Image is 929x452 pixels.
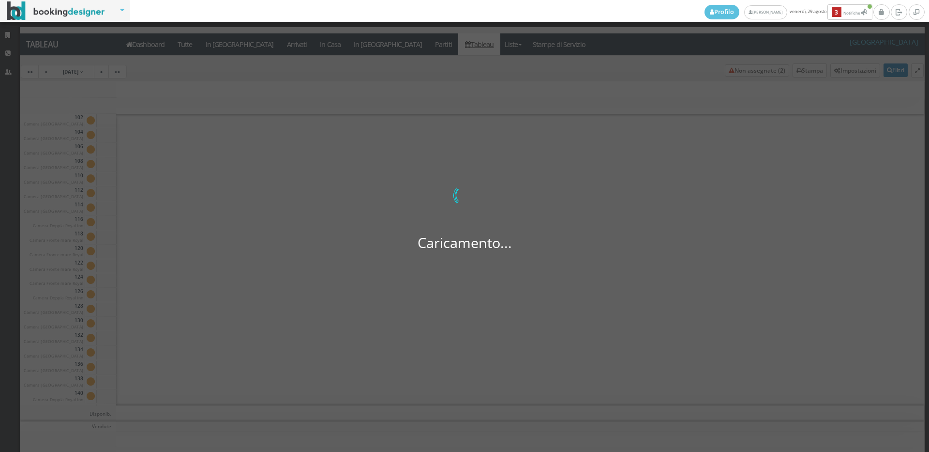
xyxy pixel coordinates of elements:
img: BookingDesigner.com [7,1,105,20]
a: Profilo [704,5,739,19]
span: venerdì, 29 agosto [704,4,873,20]
button: 3Notifiche [827,4,872,20]
a: [PERSON_NAME] [744,5,787,19]
b: 3 [832,7,841,17]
